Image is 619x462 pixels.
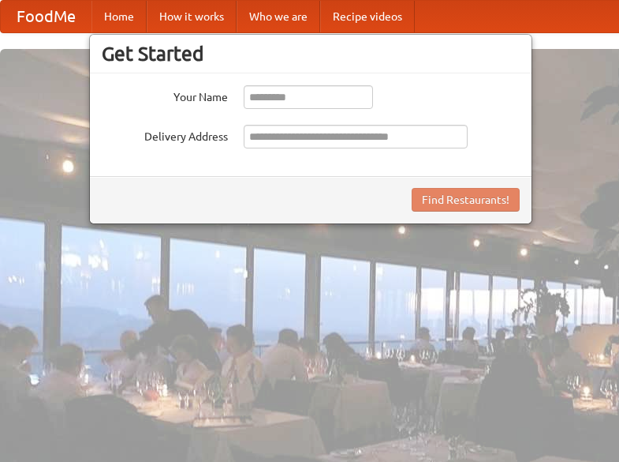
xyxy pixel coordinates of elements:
[412,188,520,212] button: Find Restaurants!
[147,1,237,32] a: How it works
[91,1,147,32] a: Home
[320,1,415,32] a: Recipe videos
[1,1,91,32] a: FoodMe
[102,42,520,66] h3: Get Started
[102,125,228,145] label: Delivery Address
[102,85,228,105] label: Your Name
[237,1,320,32] a: Who we are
